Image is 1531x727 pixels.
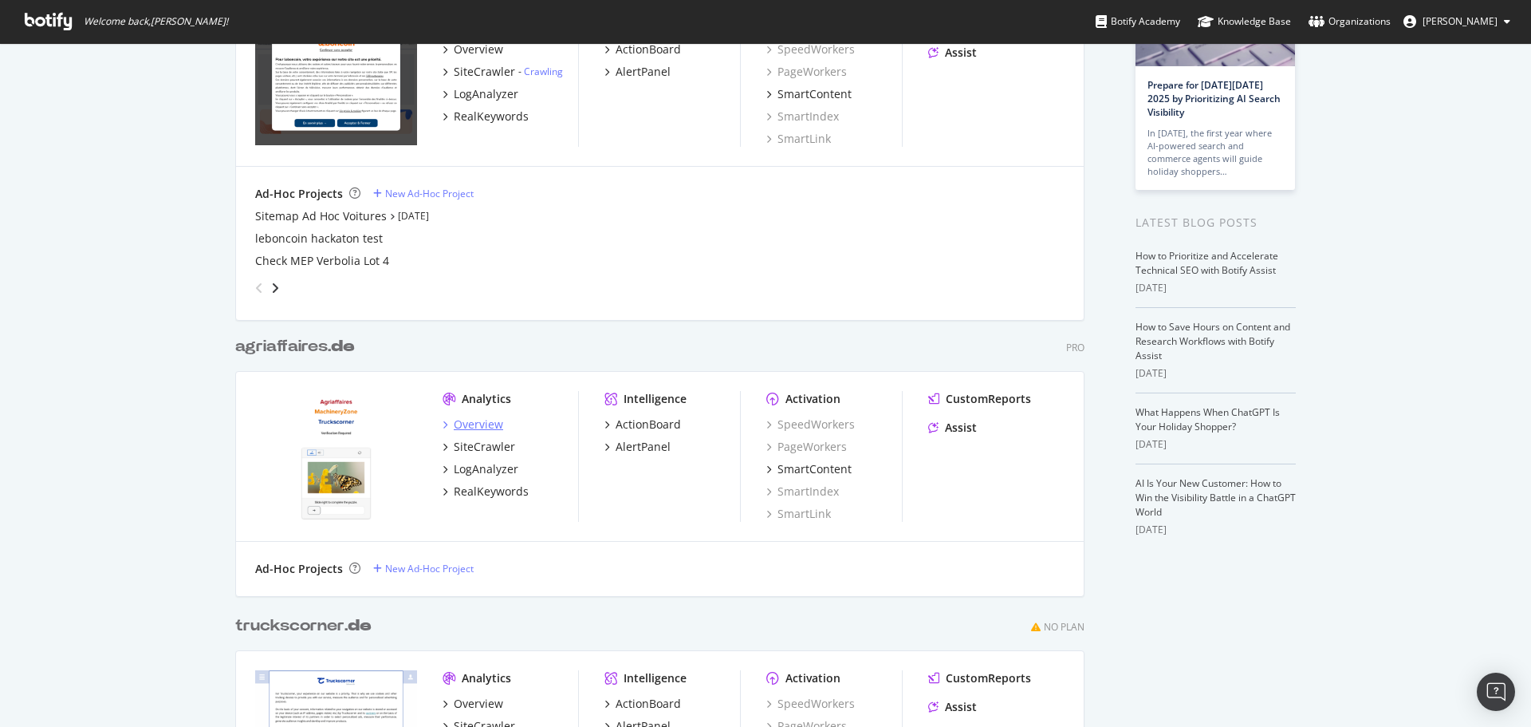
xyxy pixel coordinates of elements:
[604,417,681,433] a: ActionBoard
[454,109,529,124] div: RealKeywords
[235,335,355,358] div: agriaffaires.
[766,109,839,124] a: SmartIndex
[1135,320,1290,362] a: How to Save Hours on Content and Research Workflows with Botify Assist
[443,41,503,57] a: Overview
[624,391,687,407] div: Intelligence
[385,187,474,200] div: New Ad-Hoc Project
[454,696,503,712] div: Overview
[454,461,518,477] div: LogAnalyzer
[604,41,681,57] a: ActionBoard
[443,109,529,124] a: RealKeywords
[1309,14,1391,30] div: Organizations
[518,65,563,78] div: -
[1135,366,1296,381] div: [DATE]
[235,614,378,638] a: truckscorner.de
[1391,9,1523,34] button: [PERSON_NAME]
[373,187,474,200] a: New Ad-Hoc Project
[249,275,270,301] div: angle-left
[928,670,1031,686] a: CustomReports
[946,391,1031,407] div: CustomReports
[443,64,563,80] a: SiteCrawler- Crawling
[454,64,515,80] div: SiteCrawler
[1135,405,1280,433] a: What Happens When ChatGPT Is Your Holiday Shopper?
[1147,78,1281,119] a: Prepare for [DATE][DATE] 2025 by Prioritizing AI Search Visibility
[454,484,529,500] div: RealKeywords
[443,439,515,455] a: SiteCrawler
[766,417,855,433] a: SpeedWorkers
[84,15,228,28] span: Welcome back, [PERSON_NAME] !
[945,420,977,436] div: Assist
[766,439,847,455] a: PageWorkers
[255,253,389,269] a: Check MEP Verbolia Lot 4
[928,45,977,61] a: Assist
[1135,281,1296,295] div: [DATE]
[331,338,355,354] b: de
[604,439,671,455] a: AlertPanel
[255,208,387,224] a: Sitemap Ad Hoc Voitures
[604,64,671,80] a: AlertPanel
[348,618,372,634] b: de
[766,131,831,147] a: SmartLink
[766,41,855,57] div: SpeedWorkers
[766,696,855,712] a: SpeedWorkers
[443,696,503,712] a: Overview
[928,420,977,436] a: Assist
[443,417,503,433] a: Overview
[524,65,563,78] a: Crawling
[785,670,840,686] div: Activation
[624,670,687,686] div: Intelligence
[616,696,681,712] div: ActionBoard
[235,614,372,638] div: truckscorner.
[255,231,383,247] a: leboncoin hackaton test
[928,391,1031,407] a: CustomReports
[766,461,852,477] a: SmartContent
[270,280,281,296] div: angle-right
[462,391,511,407] div: Analytics
[454,439,515,455] div: SiteCrawler
[785,391,840,407] div: Activation
[443,86,518,102] a: LogAnalyzer
[1135,214,1296,231] div: Latest Blog Posts
[766,484,839,500] a: SmartIndex
[454,41,503,57] div: Overview
[616,41,681,57] div: ActionBoard
[454,417,503,433] div: Overview
[398,209,429,223] a: [DATE]
[1135,249,1278,277] a: How to Prioritize and Accelerate Technical SEO with Botify Assist
[1423,14,1498,28] span: Elodie GRAND
[235,335,361,358] a: agriaffaires.de
[462,670,511,686] div: Analytics
[766,64,847,80] a: PageWorkers
[1198,14,1291,30] div: Knowledge Base
[255,391,417,520] img: agriaffaires.de
[1044,620,1084,634] div: No Plan
[385,562,474,575] div: New Ad-Hoc Project
[616,64,671,80] div: AlertPanel
[443,484,529,500] a: RealKeywords
[777,86,852,102] div: SmartContent
[1135,523,1296,537] div: [DATE]
[255,186,343,202] div: Ad-Hoc Projects
[1135,476,1296,519] a: AI Is Your New Customer: How to Win the Visibility Battle in a ChatGPT World
[1147,127,1283,178] div: In [DATE], the first year where AI-powered search and commerce agents will guide holiday shoppers…
[454,86,518,102] div: LogAnalyzer
[945,45,977,61] div: Assist
[255,16,417,145] img: leboncoin.fr
[1066,341,1084,354] div: Pro
[766,86,852,102] a: SmartContent
[766,506,831,522] a: SmartLink
[1135,437,1296,452] div: [DATE]
[373,562,474,575] a: New Ad-Hoc Project
[255,561,343,577] div: Ad-Hoc Projects
[604,696,681,712] a: ActionBoard
[1096,14,1180,30] div: Botify Academy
